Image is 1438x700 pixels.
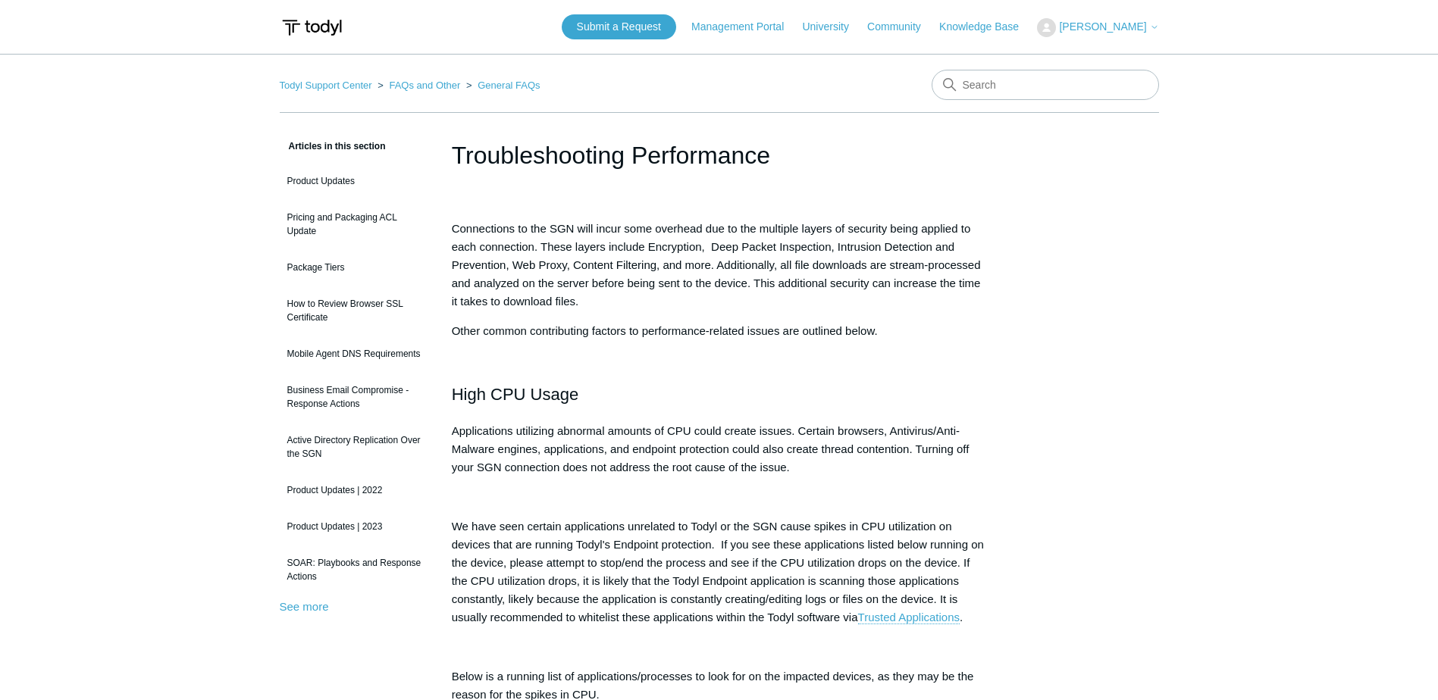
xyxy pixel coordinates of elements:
h2: High CPU Usage [452,381,987,408]
a: Package Tiers [280,253,429,282]
a: Active Directory Replication Over the SGN [280,426,429,468]
a: FAQs and Other [389,80,460,91]
p: Connections to the SGN will incur some overhead due to the multiple layers of security being appl... [452,220,987,311]
span: Articles in this section [280,141,386,152]
a: Community [867,19,936,35]
a: Product Updates | 2023 [280,512,429,541]
li: General FAQs [463,80,540,91]
a: How to Review Browser SSL Certificate [280,289,429,332]
p: We have seen certain applications unrelated to Todyl or the SGN cause spikes in CPU utilization o... [452,517,987,627]
a: Mobile Agent DNS Requirements [280,339,429,368]
p: Applications utilizing abnormal amounts of CPU could create issues. Certain browsers, Antivirus/A... [452,422,987,477]
a: SOAR: Playbooks and Response Actions [280,548,429,591]
img: Todyl Support Center Help Center home page [280,14,344,42]
a: General FAQs [478,80,540,91]
p: Other common contributing factors to performance-related issues are outlined below. [452,322,987,340]
a: Product Updates [280,167,429,195]
span: [PERSON_NAME] [1059,20,1146,33]
li: Todyl Support Center [280,80,375,91]
a: Trusted Applications [858,611,960,624]
a: Submit a Request [562,14,676,39]
button: [PERSON_NAME] [1037,18,1158,37]
a: Business Email Compromise - Response Actions [280,376,429,418]
a: Product Updates | 2022 [280,476,429,505]
a: Todyl Support Center [280,80,372,91]
a: Pricing and Packaging ACL Update [280,203,429,245]
input: Search [932,70,1159,100]
li: FAQs and Other [374,80,463,91]
a: Knowledge Base [939,19,1034,35]
a: See more [280,600,329,613]
a: Management Portal [691,19,799,35]
h1: Troubleshooting Performance [452,137,987,173]
a: University [802,19,863,35]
